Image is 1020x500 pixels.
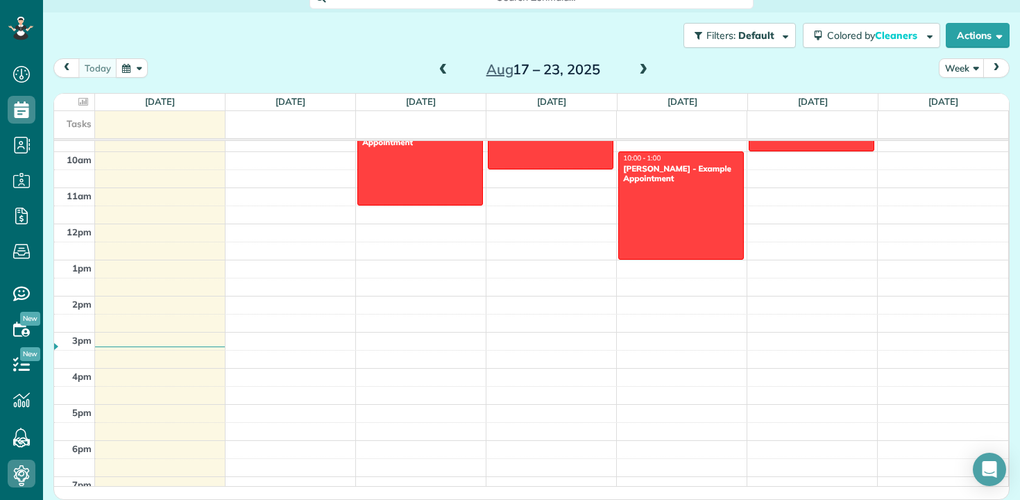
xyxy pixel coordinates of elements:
[67,226,92,237] span: 12pm
[946,23,1010,48] button: Actions
[677,23,796,48] a: Filters: Default
[798,96,828,107] a: [DATE]
[973,453,1006,486] div: Open Intercom Messenger
[406,96,436,107] a: [DATE]
[803,23,940,48] button: Colored byCleaners
[72,262,92,274] span: 1pm
[72,407,92,418] span: 5pm
[78,58,117,77] button: today
[875,29,919,42] span: Cleaners
[72,335,92,346] span: 3pm
[738,29,775,42] span: Default
[72,299,92,310] span: 2pm
[72,443,92,454] span: 6pm
[72,479,92,490] span: 7pm
[537,96,567,107] a: [DATE]
[53,58,80,77] button: prev
[67,190,92,201] span: 11am
[939,58,985,77] button: Week
[20,312,40,326] span: New
[928,96,958,107] a: [DATE]
[145,96,175,107] a: [DATE]
[668,96,697,107] a: [DATE]
[623,153,661,162] span: 10:00 - 1:00
[706,29,736,42] span: Filters:
[67,118,92,129] span: Tasks
[67,154,92,165] span: 10am
[20,347,40,361] span: New
[457,62,630,77] h2: 17 – 23, 2025
[486,60,513,78] span: Aug
[683,23,796,48] button: Filters: Default
[983,58,1010,77] button: next
[275,96,305,107] a: [DATE]
[72,371,92,382] span: 4pm
[622,164,739,184] div: [PERSON_NAME] - Example Appointment
[827,29,922,42] span: Colored by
